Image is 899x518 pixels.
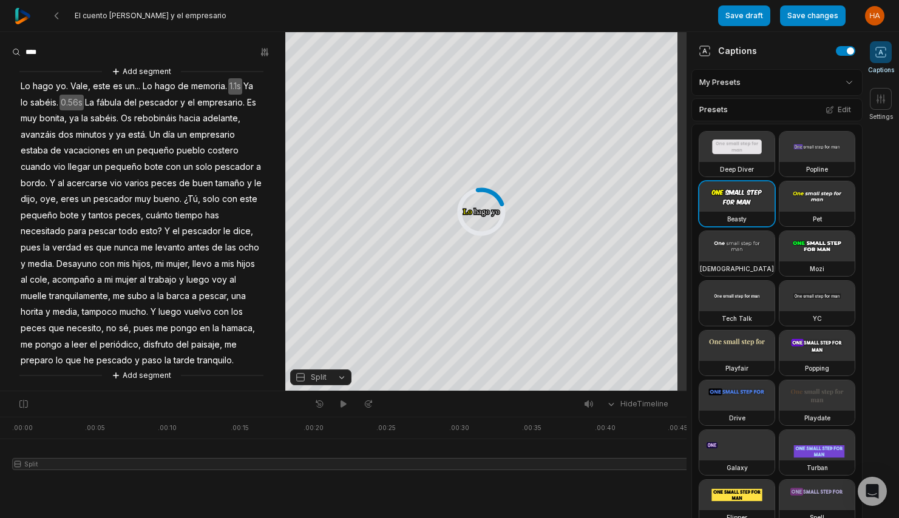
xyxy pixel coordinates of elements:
span: acercarse [66,175,109,192]
span: Split [311,372,327,383]
span: le [222,223,232,240]
span: peces [150,175,178,192]
span: voy [211,272,228,288]
span: paso [141,352,163,369]
span: tranquilo. [196,352,235,369]
span: bueno. [152,191,183,207]
span: todo [118,223,139,240]
span: el [89,337,98,353]
span: con [165,159,182,175]
span: y [44,304,52,320]
div: Open Intercom Messenger [858,477,887,506]
span: un [124,143,136,159]
span: este [92,78,112,95]
span: media. [27,256,55,272]
span: mis [220,256,236,272]
h3: Tech Talk [722,314,752,323]
span: pues [19,240,42,256]
span: tampoco [81,304,118,320]
span: Captions [868,66,894,75]
h3: Playfair [725,363,748,373]
span: de [49,143,63,159]
span: cuánto [144,207,174,224]
span: un [176,127,188,143]
span: pescador [181,223,222,240]
button: Save draft [718,5,770,26]
span: estaba [19,143,49,159]
span: Lo [141,78,154,95]
span: barca [165,288,191,304]
span: un [80,191,92,207]
span: necesito, [66,320,105,337]
span: me [223,337,238,353]
span: hamaca, [220,320,256,337]
span: peces, [114,207,144,224]
span: 0.56s [59,95,84,111]
span: vio [52,159,67,175]
span: pongo [34,337,63,353]
h3: Drive [729,413,745,423]
span: pequeño [136,143,175,159]
span: muelle [19,288,48,304]
button: Add segment [109,65,174,78]
span: Settings [869,112,893,121]
span: Ya [242,78,254,95]
span: media, [52,304,81,320]
span: esto? [139,223,163,240]
span: sabéis. [89,110,120,127]
span: pescado [95,352,134,369]
span: el [171,223,181,240]
span: Y [163,223,171,240]
span: Vale, [69,78,92,95]
span: ya [68,110,80,127]
span: un [182,159,194,175]
span: lo [55,352,64,369]
span: hago [154,78,177,95]
h3: Mozi [810,264,824,274]
span: empresario [188,127,236,143]
span: pescador [138,95,179,111]
span: vuelvo [183,304,212,320]
span: pueblo [175,143,206,159]
span: llevo [191,256,213,272]
span: vacaciones [63,143,111,159]
span: costero [206,143,240,159]
span: Y [49,175,56,192]
span: El cuento [PERSON_NAME] y el empresario [75,11,226,21]
span: he [83,352,95,369]
span: rebobináis [133,110,178,127]
span: del [175,337,190,353]
span: tarde [172,352,196,369]
div: My Presets [691,69,863,96]
span: el [186,95,196,111]
span: hago [32,78,55,95]
h3: Pet [813,214,822,224]
span: preparo [19,352,55,369]
span: la [42,240,51,256]
h3: Popping [805,363,829,373]
button: Settings [869,88,893,121]
span: ocho [237,240,260,256]
span: Lo [19,78,32,95]
span: lo [19,95,29,111]
span: bote [59,207,80,224]
h3: Turban [807,463,828,473]
h3: Playdate [804,413,830,423]
img: reap [15,8,31,24]
span: es [112,78,124,95]
span: luego [157,304,183,320]
span: a [213,256,220,272]
span: vio [109,175,123,192]
span: tamaño [214,175,246,192]
button: Save changes [780,5,846,26]
span: pequeño [104,159,143,175]
span: a [149,288,156,304]
span: has [204,207,220,224]
span: me [112,288,126,304]
span: dos [57,127,75,143]
span: 1.1s [228,78,242,95]
span: con [212,304,230,320]
span: la [156,288,165,304]
span: sabéis. [29,95,59,111]
span: me [140,240,154,256]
